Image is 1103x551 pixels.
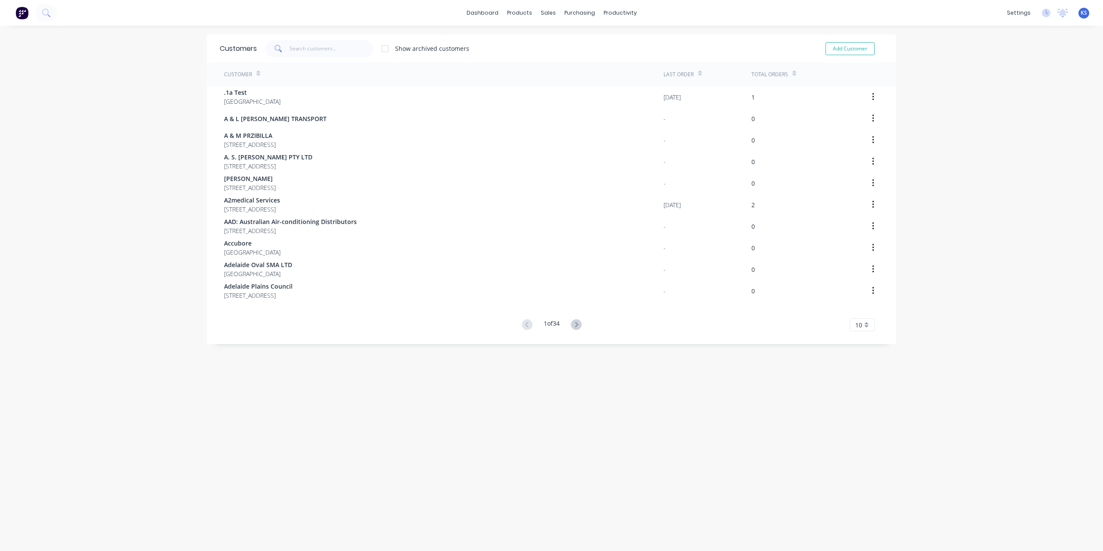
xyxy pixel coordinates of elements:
[536,6,560,19] div: sales
[224,217,357,226] span: AAD: Australian Air-conditioning Distributors
[224,269,292,278] span: [GEOGRAPHIC_DATA]
[751,265,755,274] div: 0
[224,205,280,214] span: [STREET_ADDRESS]
[224,291,293,300] span: [STREET_ADDRESS]
[751,93,755,102] div: 1
[664,157,666,166] div: -
[224,239,280,248] span: Accubore
[664,243,666,252] div: -
[751,71,788,78] div: Total Orders
[751,286,755,296] div: 0
[224,174,276,183] span: [PERSON_NAME]
[224,114,327,123] span: A & L [PERSON_NAME] TRANSPORT
[1081,9,1087,17] span: KS
[664,222,666,231] div: -
[664,136,666,145] div: -
[664,286,666,296] div: -
[224,88,280,97] span: .1a Test
[224,260,292,269] span: Adelaide Oval SMA LTD
[1003,6,1035,19] div: settings
[751,157,755,166] div: 0
[503,6,536,19] div: products
[560,6,599,19] div: purchasing
[751,179,755,188] div: 0
[751,200,755,209] div: 2
[224,196,280,205] span: A2medical Services
[599,6,641,19] div: productivity
[224,183,276,192] span: [STREET_ADDRESS]
[224,140,276,149] span: [STREET_ADDRESS]
[16,6,28,19] img: Factory
[664,114,666,123] div: -
[224,162,312,171] span: [STREET_ADDRESS]
[224,248,280,257] span: [GEOGRAPHIC_DATA]
[751,222,755,231] div: 0
[220,44,257,54] div: Customers
[224,131,276,140] span: A & M PRZIBILLA
[544,319,560,331] div: 1 of 34
[664,71,694,78] div: Last Order
[224,71,252,78] div: Customer
[664,265,666,274] div: -
[751,114,755,123] div: 0
[664,179,666,188] div: -
[751,136,755,145] div: 0
[751,243,755,252] div: 0
[224,97,280,106] span: [GEOGRAPHIC_DATA]
[664,200,681,209] div: [DATE]
[224,282,293,291] span: Adelaide Plains Council
[664,93,681,102] div: [DATE]
[855,321,862,330] span: 10
[462,6,503,19] a: dashboard
[224,153,312,162] span: A. S. [PERSON_NAME] PTY LTD
[224,226,357,235] span: [STREET_ADDRESS]
[290,40,374,57] input: Search customers...
[826,42,875,55] button: Add Customer
[395,44,469,53] div: Show archived customers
